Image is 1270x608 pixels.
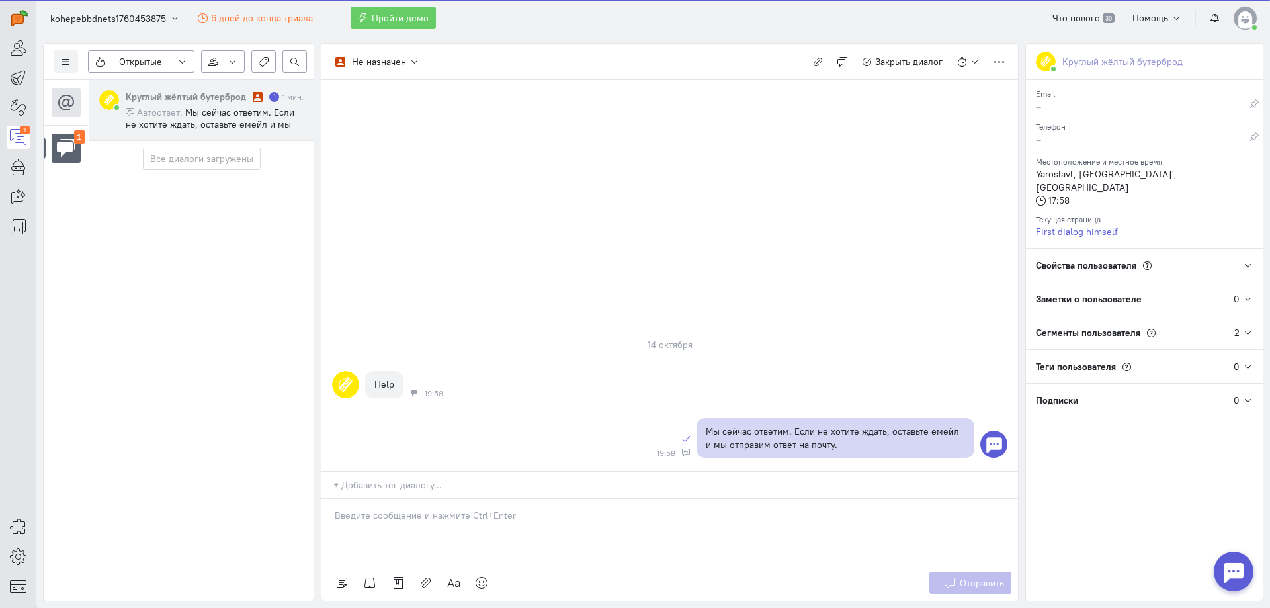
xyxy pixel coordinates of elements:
div: Подписки [1026,384,1234,417]
span: 17:58 [1048,195,1070,206]
button: Закрыть диалог [855,50,951,73]
img: carrot-quest.svg [11,10,28,26]
div: Чат [410,389,418,397]
div: Мы сейчас ответим. Если не хотите ждать, оставьте емейл и мы отправим ответ на почту. [706,425,965,451]
div: Help [374,378,394,391]
div: 1 [74,130,85,144]
a: Что нового 39 [1045,7,1121,29]
button: kohepebbdnets1760453875 [43,6,187,30]
button: Помощь [1125,7,1189,29]
span: Закрыть диалог [875,56,943,67]
span: 39 [1103,13,1114,24]
div: Есть неотвеченное сообщение пользователя [269,92,279,102]
span: 6 дней до конца триала [211,12,313,24]
button: Открытые [112,50,194,73]
button: Пройти демо [351,7,436,29]
span: Помощь [1132,12,1168,24]
div: 14 октября [640,335,700,354]
div: 0 [1234,360,1240,373]
div: Местоположение и местное время [1036,153,1253,167]
div: Круглый жёлтый бутерброд [1062,55,1183,68]
span: Свойства пользователя [1036,259,1136,271]
span: Пройти демо [372,12,429,24]
a: 1 [7,126,30,149]
div: Заметки о пользователе [1026,282,1234,316]
button: Не назначен [328,50,427,73]
div: 1 [20,126,30,134]
span: 19:58 [657,449,675,458]
button: Все диалоги загружены [143,148,261,170]
span: 19:58 [425,389,443,398]
span: Сегменты пользователя [1036,327,1140,339]
div: Текущая страница [1036,210,1253,225]
span: Yaroslavl, [GEOGRAPHIC_DATA]', [GEOGRAPHIC_DATA] [1036,168,1177,193]
a: First dialog himself [1036,226,1118,238]
span: kohepebbdnets1760453875 [50,12,166,25]
img: default-v4.png [1234,7,1257,30]
span: Теги пользователя [1036,361,1116,372]
div: 0 [1234,394,1240,407]
button: Отправить [929,572,1012,594]
span: Что нового [1052,12,1100,24]
div: Автоответ [682,449,690,456]
div: 0 [1234,292,1240,306]
span: Автоответ: [137,107,183,118]
small: Телефон [1036,118,1066,132]
span: Открытые [119,55,162,68]
div: Не назначен [352,55,406,68]
span: Мы сейчас ответим. Если не хотите ждать, оставьте емейл и мы отправим ответ на почту. [126,107,294,142]
small: Email [1036,85,1055,99]
div: – [1036,133,1249,150]
div: 1 мин. [282,91,304,103]
span: Отправить [960,577,1004,589]
div: Круглый жёлтый бутерброд [126,90,249,103]
i: Диалог не разобран [253,92,263,102]
div: 2 [1234,326,1240,339]
div: – [1036,100,1249,116]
